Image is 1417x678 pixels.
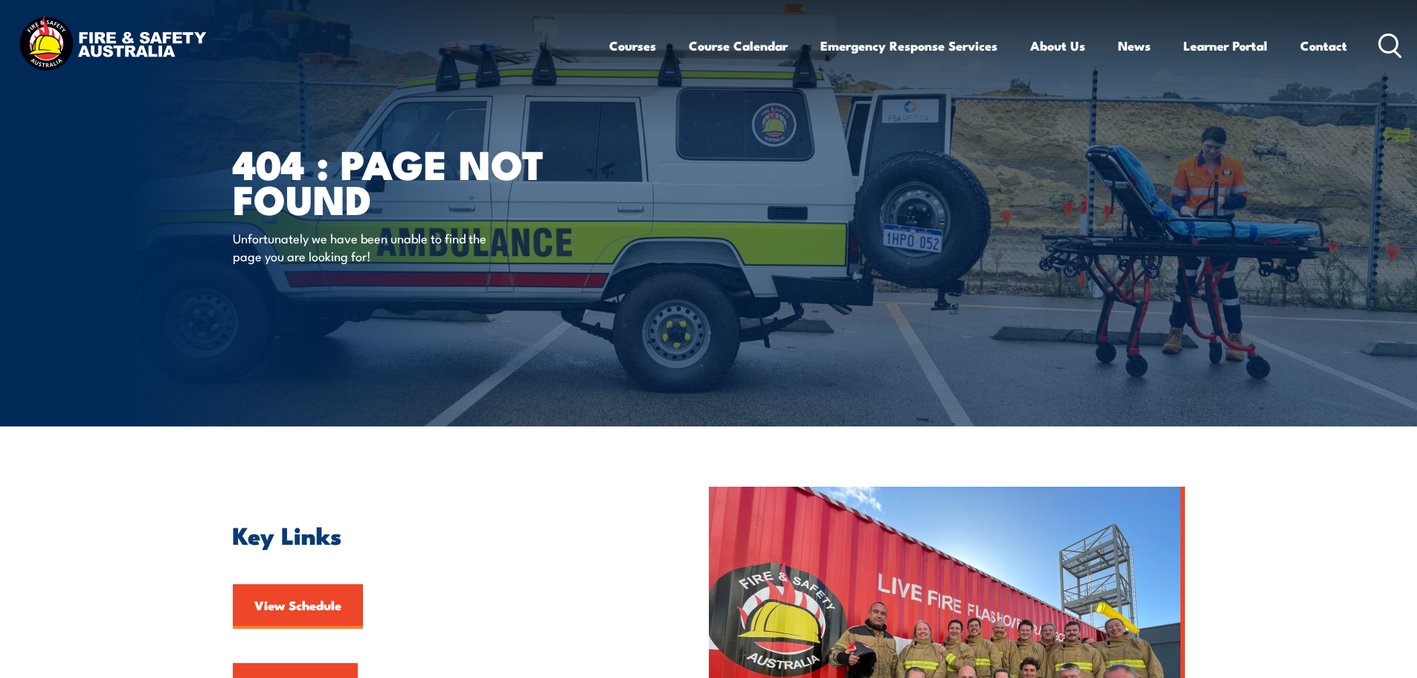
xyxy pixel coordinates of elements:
h2: Key Links [233,524,640,545]
h1: 404 : Page Not Found [233,146,600,215]
a: Emergency Response Services [820,26,997,65]
a: About Us [1030,26,1085,65]
a: Courses [609,26,656,65]
a: Contact [1300,26,1347,65]
a: View Schedule [233,584,363,629]
a: News [1118,26,1151,65]
a: Learner Portal [1183,26,1267,65]
p: Unfortunately we have been unable to find the page you are looking for! [233,229,504,264]
a: Course Calendar [689,26,788,65]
